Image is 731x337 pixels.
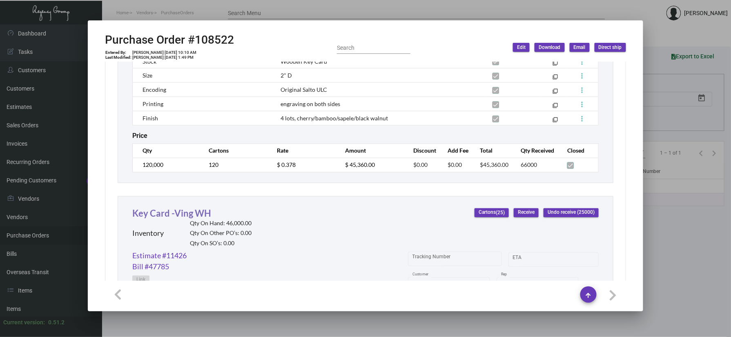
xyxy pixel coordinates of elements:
span: 66000 [521,162,537,168]
span: Edit [517,44,526,51]
span: engraving on both sides [281,101,340,108]
span: Download [539,44,561,51]
span: Original Salto ULC [281,86,327,93]
td: Last Modified: [105,55,132,60]
span: Stock [143,58,156,65]
th: Rate [269,144,337,158]
span: Finish [143,115,158,122]
button: Receive [514,208,539,217]
button: Email [570,43,590,52]
button: Undo receive (25000) [544,208,599,217]
input: End date [545,257,584,263]
button: Edit [513,43,530,52]
h2: Qty On Other PO’s: 0.00 [190,230,252,237]
th: Qty [133,144,201,158]
button: Direct ship [595,43,626,52]
td: [PERSON_NAME] [DATE] 1:49 PM [132,55,197,60]
th: Qty Received [513,144,559,158]
th: Total [472,144,513,158]
span: Encoding [143,86,166,93]
a: Bill #47785 [132,262,169,273]
h2: Qty On Hand: 46,000.00 [190,220,252,227]
td: [PERSON_NAME] [DATE] 10:10 AM [132,50,197,55]
th: Add Fee [440,144,472,158]
span: Cartons [479,209,505,216]
span: Printing [143,101,163,108]
span: 2" D [281,72,292,79]
button: Link [132,276,149,285]
th: Closed [559,144,598,158]
td: Entered By: [105,50,132,55]
button: Download [535,43,565,52]
span: 4 lots, cherry/bamboo/sapele/black walnut [281,115,388,122]
span: Size [143,72,152,79]
th: Discount [405,144,440,158]
span: $45,360.00 [480,162,509,168]
span: Email [574,44,586,51]
mat-icon: filter_none [553,91,558,96]
a: Key Card -Ving WH [132,208,211,219]
mat-icon: filter_none [553,119,558,124]
span: Wooden Key Card [281,58,327,65]
span: Undo receive (25000) [548,209,595,216]
h2: Purchase Order #108522 [105,33,234,47]
a: Estimate #11426 [132,251,187,262]
span: $0.00 [448,162,462,168]
button: Cartons(25) [475,208,509,217]
h2: Qty On SO’s: 0.00 [190,240,252,247]
h2: Price [132,132,147,140]
span: Receive [518,209,535,216]
h2: Inventory [132,229,164,238]
th: Cartons [201,144,269,158]
span: (25) [496,210,505,215]
mat-icon: filter_none [553,62,558,67]
input: Start date [513,257,538,263]
div: Current version: [3,318,45,327]
span: Link [136,277,145,284]
span: $0.00 [413,162,428,168]
div: 0.51.2 [48,318,65,327]
mat-icon: filter_none [553,76,558,82]
mat-icon: filter_none [553,105,558,110]
span: Direct ship [599,44,622,51]
th: Amount [337,144,405,158]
